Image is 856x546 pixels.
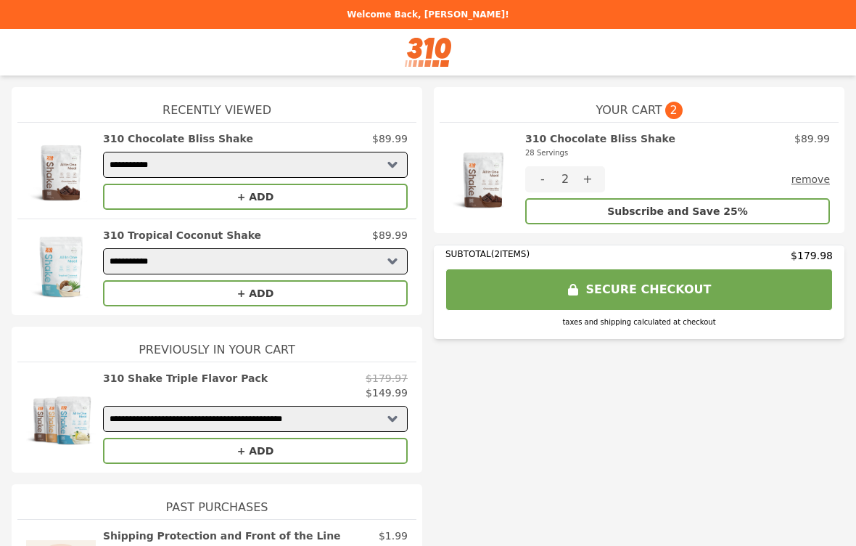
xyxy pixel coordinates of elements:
[794,131,830,146] p: $89.99
[448,131,518,224] img: 310 Chocolate Bliss Shake
[26,371,96,464] img: 310 Shake Triple Flavor Pack
[366,371,408,386] p: $179.97
[560,166,570,192] div: 2
[491,249,530,259] span: ( 2 ITEMS)
[103,228,261,243] h2: 310 Tropical Coconut Shake
[103,184,408,210] button: + ADD
[26,131,96,210] img: 310 Chocolate Bliss Shake
[17,327,416,362] h1: Previously In Your Cart
[103,248,408,274] select: Select a product variant
[405,38,452,67] img: Brand Logo
[103,280,408,306] button: + ADD
[665,102,683,119] span: 2
[17,87,416,122] h1: Recently Viewed
[17,484,416,519] h1: Past Purchases
[791,248,833,263] span: $179.98
[103,131,253,146] h2: 310 Chocolate Bliss Shake
[525,146,675,160] div: 28 Servings
[445,317,833,327] div: taxes and shipping calculated at checkout
[103,438,408,464] button: + ADD
[372,131,408,146] p: $89.99
[445,269,833,311] button: SECURE CHECKOUT
[525,166,560,192] button: -
[26,228,96,306] img: 310 Tropical Coconut Shake
[570,166,605,192] button: +
[791,166,830,192] button: remove
[372,228,408,243] p: $89.99
[445,249,491,259] span: SUBTOTAL
[525,131,675,160] h2: 310 Chocolate Bliss Shake
[525,198,830,224] button: Subscribe and Save 25%
[103,371,268,386] h2: 310 Shake Triple Flavor Pack
[103,406,408,432] select: Select a product variant
[9,9,847,20] p: Welcome Back, [PERSON_NAME]!
[103,152,408,178] select: Select a product variant
[366,386,408,400] p: $149.99
[596,102,662,119] span: YOUR CART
